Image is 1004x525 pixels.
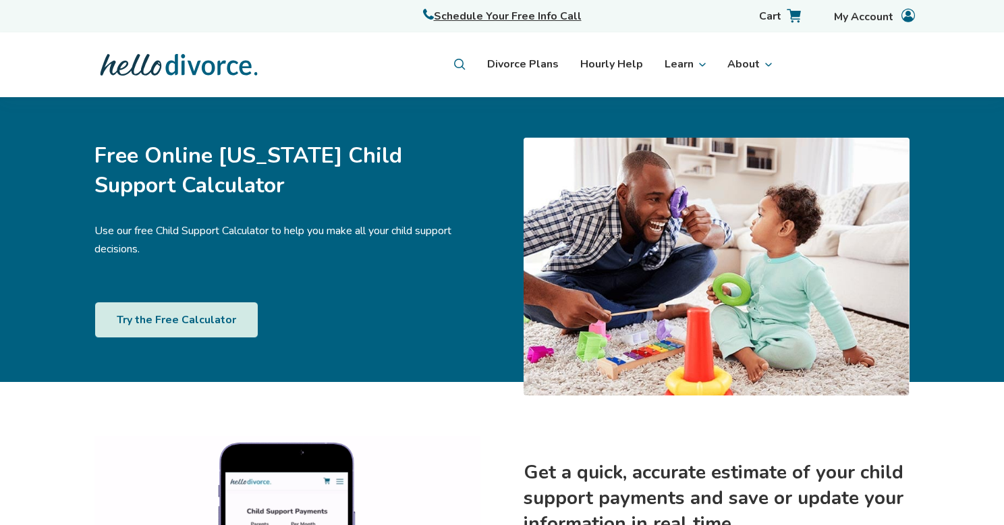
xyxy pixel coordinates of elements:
[657,50,714,79] li: Learn
[94,223,451,256] span: Use our free Child Support Calculator to help you make all your child support decisions.
[785,48,908,82] iframe: Embedded CTA
[812,7,915,26] a: Account
[524,138,910,395] img: dad-and-baby-playing-2-small
[834,8,899,26] span: My Account
[737,7,801,26] a: Cart with 0 items
[423,7,582,26] a: Schedule Your Free Info Call
[759,7,787,26] span: Cart
[487,55,559,74] a: Divorce Plans
[94,141,402,200] span: Free Online [US_STATE] Child Support Calculator
[580,55,643,74] a: Hourly Help
[94,302,258,338] a: Try the Free Calculator
[719,50,780,79] li: About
